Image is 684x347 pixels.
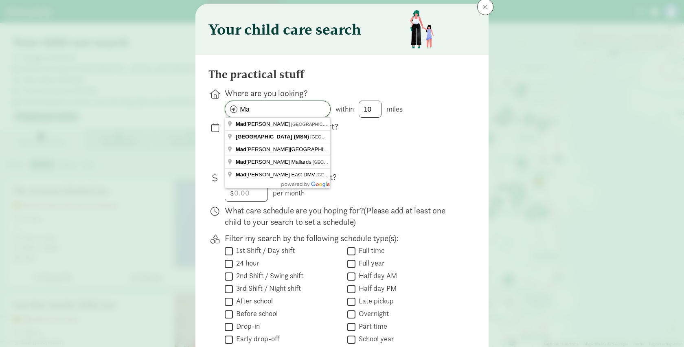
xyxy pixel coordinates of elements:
[236,146,246,152] span: Mad
[355,258,385,268] label: Full year
[225,205,463,228] p: What care schedule are you hoping for?
[355,271,397,281] label: Half day AM
[313,160,544,165] span: [GEOGRAPHIC_DATA][PERSON_NAME], [GEOGRAPHIC_DATA], [GEOGRAPHIC_DATA], [GEOGRAPHIC_DATA]
[355,321,387,331] label: Part time
[225,171,463,183] p: What is your maximum budget?
[225,101,330,117] input: enter zipcode or address
[233,334,279,344] label: Early drop-off
[273,188,305,198] span: per month
[233,283,301,293] label: 3rd Shift / Night shift
[225,88,463,99] p: Where are you looking?
[316,172,412,177] span: [GEOGRAPHIC_DATA], [GEOGRAPHIC_DATA]
[233,246,295,255] label: 1st Shift / Day shift
[208,68,304,81] h4: The practical stuff
[208,21,361,37] h3: Your child care search
[335,104,354,114] span: within
[236,121,246,127] span: Mad
[236,159,246,165] span: Mad
[355,296,394,306] label: Late pickup
[233,309,278,318] label: Before school
[225,233,463,244] p: Filter my search by the following schedule type(s):
[386,104,403,114] span: miles
[236,171,246,178] span: Mad
[225,185,267,201] input: 0.00
[225,121,463,132] p: When do you need care to start?
[355,309,389,318] label: Overnight
[233,296,273,306] label: After school
[236,134,309,140] span: [GEOGRAPHIC_DATA] (MSN)
[355,246,385,255] label: Full time
[233,271,303,281] label: 2nd Shift / Swing shift
[225,205,445,227] span: (Please add at least one child to your search to set a schedule)
[236,121,291,127] span: [PERSON_NAME]
[233,321,260,331] label: Drop-in
[236,146,346,152] span: [PERSON_NAME][GEOGRAPHIC_DATA]
[236,159,313,165] span: [PERSON_NAME] Mallards
[233,258,259,268] label: 24 hour
[236,171,316,178] span: [PERSON_NAME] East DMV
[355,334,394,344] label: School year
[310,134,504,139] span: [GEOGRAPHIC_DATA], [GEOGRAPHIC_DATA], [GEOGRAPHIC_DATA], [GEOGRAPHIC_DATA]
[291,122,387,127] span: [GEOGRAPHIC_DATA], [GEOGRAPHIC_DATA]
[355,283,397,293] label: Half day PM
